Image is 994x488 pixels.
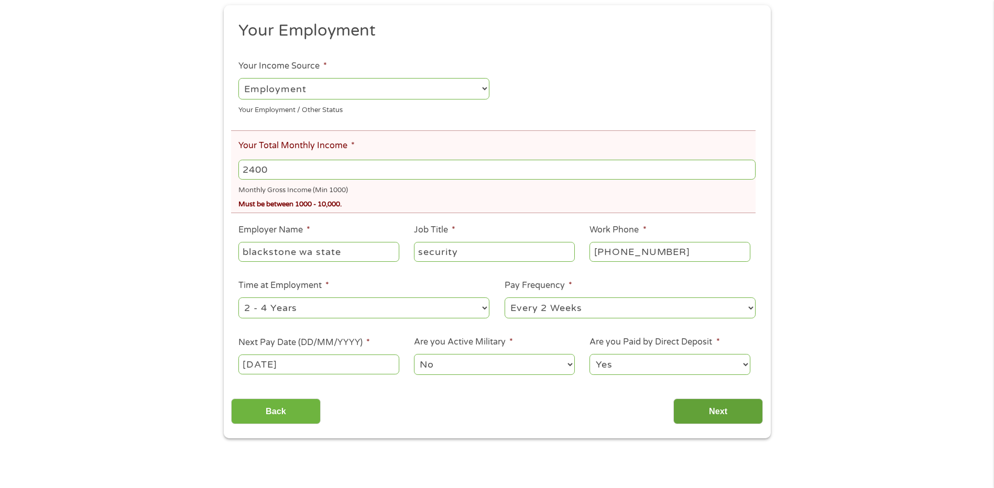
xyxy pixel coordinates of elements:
[673,398,763,424] input: Next
[238,354,399,374] input: ---Click Here for Calendar ---
[238,196,755,210] div: Must be between 1000 - 10,000.
[238,280,329,291] label: Time at Employment
[238,20,748,41] h2: Your Employment
[238,140,355,151] label: Your Total Monthly Income
[238,337,370,348] label: Next Pay Date (DD/MM/YYYY)
[589,337,719,348] label: Are you Paid by Direct Deposit
[589,225,646,236] label: Work Phone
[238,160,755,180] input: 1800
[238,182,755,196] div: Monthly Gross Income (Min 1000)
[505,280,572,291] label: Pay Frequency
[414,337,513,348] label: Are you Active Military
[238,242,399,262] input: Walmart
[238,225,310,236] label: Employer Name
[414,225,455,236] label: Job Title
[414,242,574,262] input: Cashier
[238,101,489,115] div: Your Employment / Other Status
[238,61,327,72] label: Your Income Source
[231,398,321,424] input: Back
[589,242,750,262] input: (231) 754-4010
